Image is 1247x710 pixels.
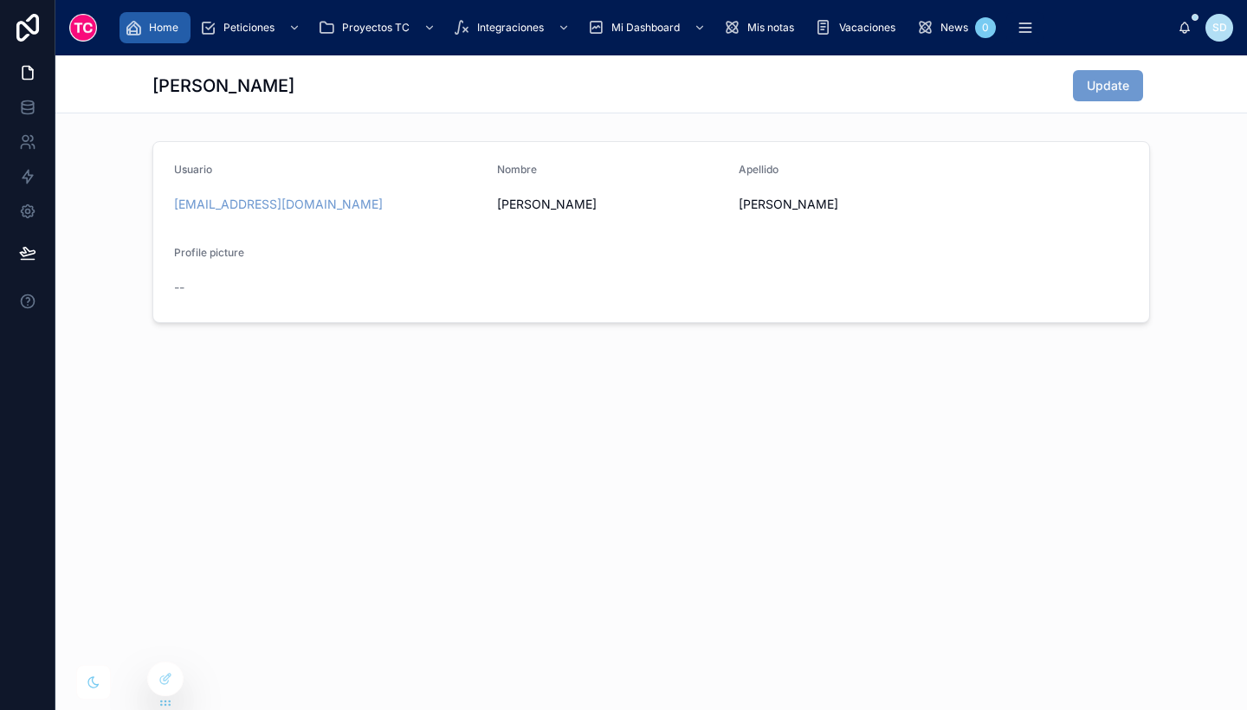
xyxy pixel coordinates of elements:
[497,196,726,213] span: [PERSON_NAME]
[810,12,908,43] a: Vacaciones
[69,14,97,42] img: App logo
[313,12,444,43] a: Proyectos TC
[120,12,191,43] a: Home
[149,21,178,35] span: Home
[839,21,895,35] span: Vacaciones
[747,21,794,35] span: Mis notas
[497,163,537,176] span: Nombre
[174,163,212,176] span: Usuario
[1212,21,1227,35] span: SD
[611,21,680,35] span: Mi Dashboard
[718,12,806,43] a: Mis notas
[152,74,294,98] h1: [PERSON_NAME]
[111,9,1178,47] div: scrollable content
[223,21,275,35] span: Peticiones
[582,12,714,43] a: Mi Dashboard
[911,12,1001,43] a: News0
[975,17,996,38] div: 0
[194,12,309,43] a: Peticiones
[174,246,244,259] span: Profile picture
[477,21,544,35] span: Integraciones
[940,21,968,35] span: News
[739,196,967,213] span: [PERSON_NAME]
[174,279,184,296] span: --
[342,21,410,35] span: Proyectos TC
[739,163,779,176] span: Apellido
[1073,70,1143,101] button: Update
[174,196,383,213] a: [EMAIL_ADDRESS][DOMAIN_NAME]
[1087,77,1129,94] span: Update
[448,12,578,43] a: Integraciones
